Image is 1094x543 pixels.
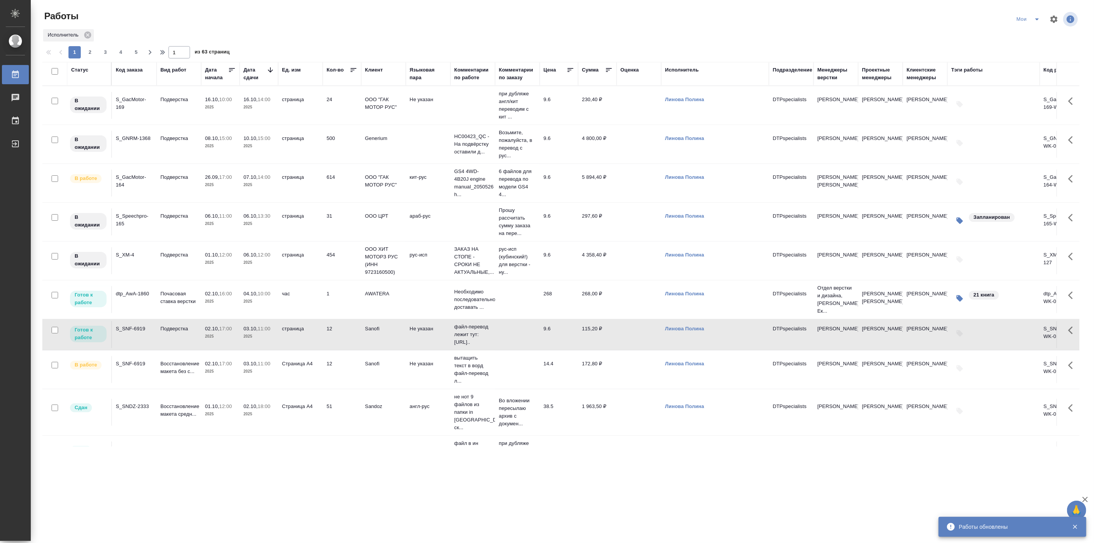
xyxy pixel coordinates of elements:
p: 02.10, [205,326,219,331]
span: Работы [42,10,78,22]
p: 06.10, [243,213,258,219]
button: Добавить тэги [951,135,968,152]
td: [PERSON_NAME] [858,247,903,274]
span: 5 [130,48,142,56]
p: 04.10, [243,291,258,296]
p: 03.10, [243,326,258,331]
td: S_SNF-6919-WK-007 [1040,356,1084,383]
p: 11:00 [219,213,232,219]
a: Линова Полина [665,361,704,366]
td: 12 [323,356,361,383]
td: 500 [323,131,361,158]
div: Код заказа [116,66,143,74]
button: Добавить тэги [951,96,968,113]
td: 454 [323,247,361,274]
p: Восстановление макета средн... [160,403,197,418]
p: 6 файлов для перевода по модели GS4 4... [499,168,536,198]
p: 10:00 [219,97,232,102]
p: не нот 9 файлов из папки in [GEOGRAPHIC_DATA] ск... [454,393,491,431]
td: DTPspecialists [769,356,814,383]
p: [PERSON_NAME] [817,360,854,368]
span: Настроить таблицу [1045,10,1063,28]
td: [PERSON_NAME] [903,92,947,119]
td: S_GacMotor-164-WK-026 [1040,170,1084,197]
td: 5 894,40 ₽ [578,170,617,197]
p: 17:00 [219,326,232,331]
div: Исполнитель [665,66,699,74]
td: DTPspecialists [769,321,814,348]
div: Языковая пара [410,66,447,82]
td: 57.8 [540,441,578,468]
td: 4 800,00 ₽ [578,131,617,158]
p: OOO ЦРТ [365,212,402,220]
p: 2025 [205,259,236,267]
td: [PERSON_NAME] [858,170,903,197]
p: 2025 [243,181,274,189]
div: S_SNF-6919 [116,360,153,368]
p: 2025 [205,181,236,189]
td: Не указан [406,441,450,468]
p: В работе [75,175,97,182]
td: DTPspecialists [769,131,814,158]
td: страница [278,131,323,158]
p: 14:00 [258,174,270,180]
p: Подверстка [160,212,197,220]
div: Клиентские менеджеры [907,66,944,82]
div: Дата сдачи [243,66,267,82]
button: Изменить тэги [951,290,968,307]
a: Линова Полина [665,326,704,331]
td: 268 [540,286,578,313]
td: 268,00 ₽ [578,286,617,313]
td: S_XM-4-WK-127 [1040,247,1084,274]
span: 2 [84,48,96,56]
div: S_GacMotor-164 [116,173,153,189]
p: [PERSON_NAME] [817,445,854,453]
button: Добавить тэги [951,403,968,420]
td: S_GacMotor-169-WK-006 [1040,441,1084,468]
div: 21 книга [968,290,1000,300]
p: ООО ХИТ МОТОРЗ РУС (ИНН 9723160500) [365,245,402,276]
p: Сдан [75,404,87,411]
td: [PERSON_NAME] [903,399,947,426]
td: [PERSON_NAME] [903,286,947,313]
p: ООО "ГАК МОТОР РУС" [365,96,402,111]
td: 9.6 [540,208,578,235]
button: Изменить тэги [951,212,968,229]
div: S_XM-4 [116,251,153,259]
p: 11:00 [258,326,270,331]
td: 38.5 [540,399,578,426]
p: 2025 [243,410,274,418]
div: S_GacMotor-169 [116,445,153,461]
p: 17:00 [219,361,232,366]
p: Подверстка [160,96,197,103]
div: Менеджер проверил работу исполнителя, передает ее на следующий этап [69,403,107,413]
td: [PERSON_NAME] [903,247,947,274]
button: Здесь прячутся важные кнопки [1064,321,1082,340]
p: при дубляже англ/кит переводим с кит ... [499,90,536,121]
td: [PERSON_NAME] [858,321,903,348]
div: S_GNRM-1368 [116,135,153,142]
button: Добавить тэги [951,360,968,377]
td: DTPspecialists [769,399,814,426]
button: 4 [115,46,127,58]
td: 9.6 [540,321,578,348]
p: 01.10, [205,446,219,452]
p: 2025 [243,103,274,111]
td: час [278,286,323,313]
div: S_SNF-6919 [116,325,153,333]
div: Кол-во [327,66,344,74]
p: 17:00 [258,446,270,452]
p: 12:00 [219,403,232,409]
p: [PERSON_NAME], [PERSON_NAME] [862,290,899,305]
td: dtp_AwA-1860-WK-003 [1040,286,1084,313]
td: [PERSON_NAME] [903,356,947,383]
button: Здесь прячутся важные кнопки [1064,247,1082,266]
p: В ожидании [75,213,102,229]
p: 12:00 [219,252,232,258]
p: В ожидании [75,97,102,112]
div: Оценка [620,66,639,74]
button: Добавить тэги [951,445,968,462]
p: 06.10, [243,252,258,258]
p: Возьмите, пожалуйста, в перевод с рус... [499,129,536,160]
div: dtp_AwA-1860 [116,290,153,298]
